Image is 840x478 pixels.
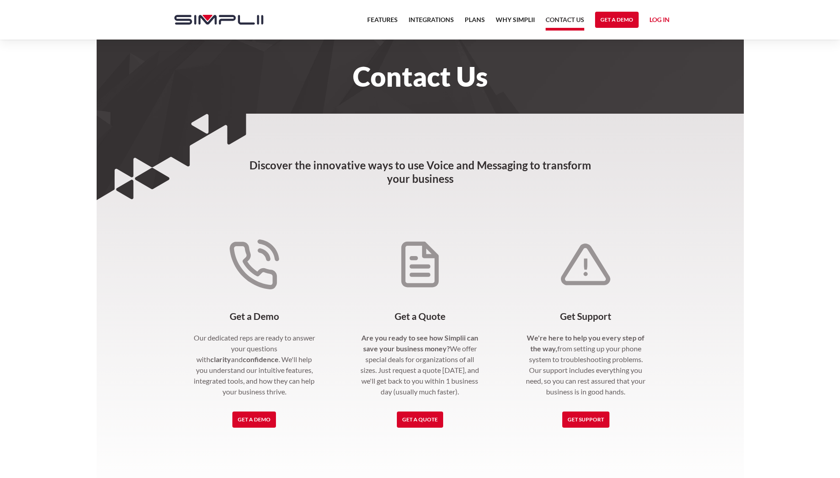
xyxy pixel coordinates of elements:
strong: We're here to help you every step of the way, [527,333,644,353]
a: Features [367,14,398,31]
h4: Get Support [524,311,648,322]
a: Contact US [546,14,584,31]
a: Get a Demo [595,12,639,28]
a: Get a Quote [397,412,443,428]
h4: Get a Demo [192,311,317,322]
h4: Get a Quote [358,311,482,322]
a: Why Simplii [496,14,535,31]
p: Our dedicated reps are ready to answer your questions with and . We'll help you understand our in... [192,332,317,397]
a: Get a Demo [232,412,276,428]
strong: Are you ready to see how Simplii can save your business money? [361,333,478,353]
p: We offer special deals for organizations of all sizes. Just request a quote [DATE], and we'll get... [358,332,482,397]
a: Log in [649,14,670,28]
strong: Discover the innovative ways to use Voice and Messaging to transform your business [249,159,591,185]
strong: confidence [243,355,279,363]
a: Integrations [409,14,454,31]
strong: clarity [210,355,231,363]
a: Get Support [562,412,609,428]
img: Simplii [174,15,263,25]
p: from setting up your phone system to troubleshooting problems. Our support includes everything yo... [524,332,648,397]
a: Plans [465,14,485,31]
h1: Contact Us [165,66,675,86]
